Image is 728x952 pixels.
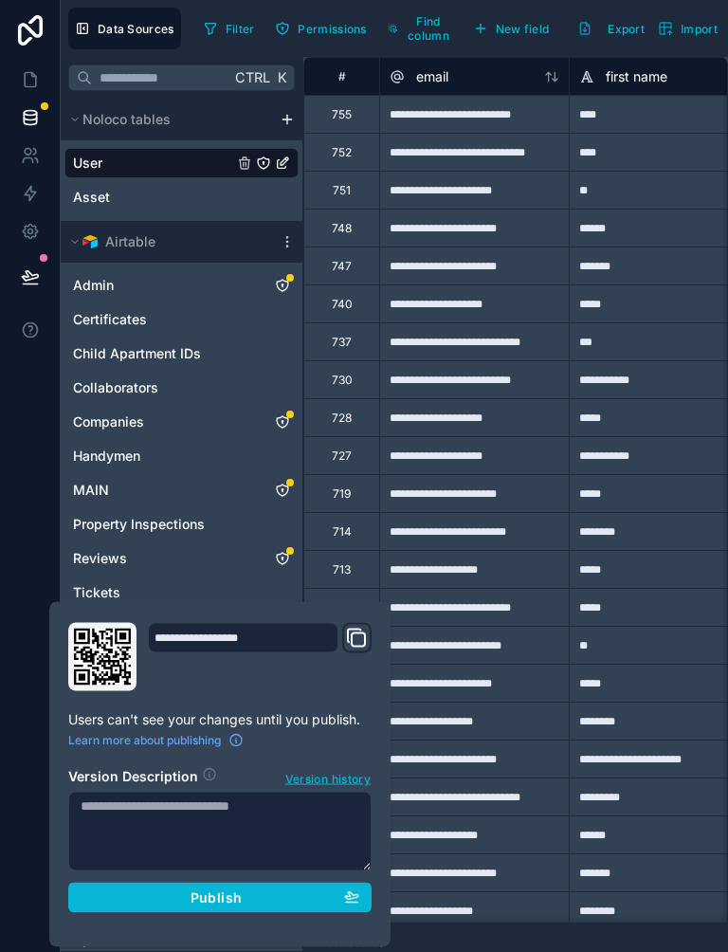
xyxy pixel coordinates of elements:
span: email [416,67,448,86]
button: Permissions [268,14,373,43]
div: 747 [332,259,352,274]
button: Filter [196,14,262,43]
div: 748 [332,221,352,236]
div: 713 [333,562,351,577]
span: Data Sources [98,22,174,36]
span: K [275,71,288,84]
button: Export [571,8,651,49]
button: Import [651,8,724,49]
div: 728 [332,411,352,426]
div: 755 [332,107,352,122]
div: 712 [333,600,351,615]
span: Find column [406,14,452,43]
div: Domain and Custom Link [148,623,372,691]
span: Learn more about publishing [68,733,221,748]
span: Publish [191,889,242,906]
h2: Version Description [68,767,198,788]
span: Filter [226,22,255,36]
div: 737 [332,335,352,350]
div: 740 [332,297,353,312]
span: New field [496,22,550,36]
button: Find column [381,8,459,49]
a: Learn more about publishing [68,733,244,748]
span: Import [681,22,718,36]
span: Permissions [298,22,366,36]
div: 730 [332,373,353,388]
span: Export [608,22,645,36]
span: first name [606,67,667,86]
button: Publish [68,883,372,913]
div: 714 [333,524,352,540]
a: Permissions [268,14,380,43]
button: Data Sources [68,8,181,49]
span: Ctrl [233,65,272,89]
div: 752 [332,145,352,160]
button: Version history [284,767,372,788]
button: New field [466,14,556,43]
div: 727 [332,449,352,464]
div: 719 [333,486,351,502]
div: # [318,69,365,83]
span: Version history [285,768,371,787]
p: Users can't see your changes until you publish. [68,710,372,729]
div: 751 [333,183,351,198]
